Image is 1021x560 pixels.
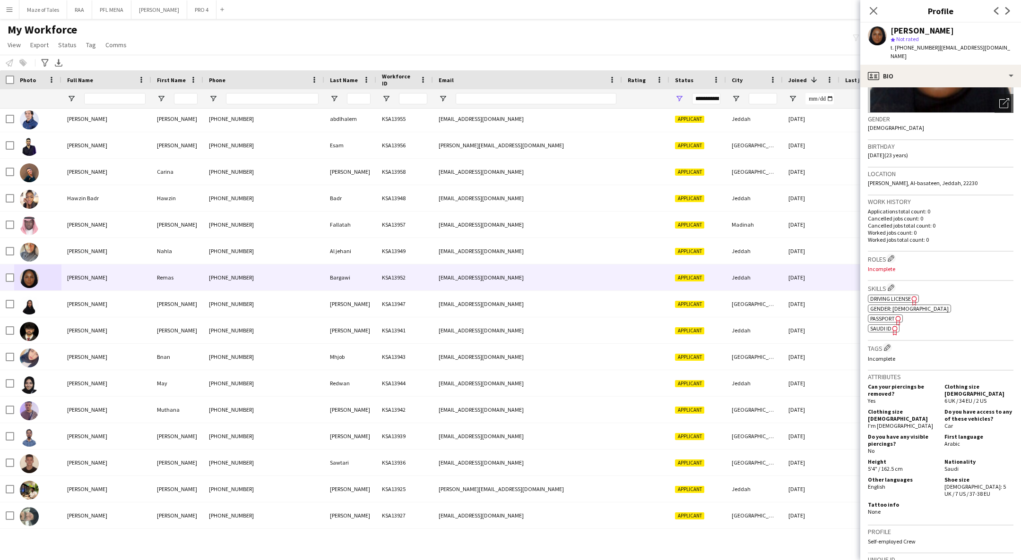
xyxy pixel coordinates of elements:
span: Phone [209,76,225,84]
div: [PHONE_NUMBER] [203,238,324,264]
span: Hawzin Badr [67,195,99,202]
span: Last Name [330,76,358,84]
div: [EMAIL_ADDRESS][DOMAIN_NAME] [433,159,622,185]
span: Gender: [DEMOGRAPHIC_DATA] [870,305,949,312]
span: [PERSON_NAME] [67,221,107,228]
button: Open Filter Menu [330,94,338,103]
span: [PERSON_NAME] [67,406,107,413]
img: Nahla Al jehani [20,243,39,262]
div: KSA13955 [376,106,433,132]
div: [PERSON_NAME][EMAIL_ADDRESS][DOMAIN_NAME] [433,476,622,502]
span: Export [30,41,49,49]
div: [GEOGRAPHIC_DATA] [726,423,783,449]
span: 5'4" / 162.5 cm [868,465,903,472]
div: [PHONE_NUMBER] [203,423,324,449]
span: [PERSON_NAME] [67,512,107,519]
span: [PERSON_NAME] [67,380,107,387]
div: [PERSON_NAME] [151,502,203,528]
div: [EMAIL_ADDRESS][DOMAIN_NAME] [433,264,622,290]
img: Muthana Abdelhakam [20,401,39,420]
span: Comms [105,41,127,49]
button: [PERSON_NAME] [131,0,187,19]
div: Jeddah [726,238,783,264]
button: Open Filter Menu [382,94,390,103]
span: [PERSON_NAME] [67,115,107,122]
span: Applicant [675,248,704,255]
button: Open Filter Menu [67,94,76,103]
input: Last Name Filter Input [347,93,371,104]
div: [PHONE_NUMBER] [203,212,324,238]
h5: Clothing size [DEMOGRAPHIC_DATA] [868,408,937,422]
button: PFL MENA [92,0,131,19]
span: [PERSON_NAME] [67,274,107,281]
div: KSA13949 [376,238,433,264]
div: Mhjob [324,344,376,370]
div: KSA13932 [376,529,433,555]
button: PRO 4 [187,0,216,19]
span: Passport [870,315,895,322]
span: Applicant [675,274,704,281]
img: Mohammed Fallatah [20,216,39,235]
div: [PERSON_NAME][EMAIL_ADDRESS][DOMAIN_NAME] [433,132,622,158]
div: [DATE] [783,185,839,211]
a: Comms [102,39,130,51]
h5: Shoe size [944,476,1013,483]
span: Applicant [675,486,704,493]
span: Applicant [675,169,704,176]
div: abdlhalem [324,106,376,132]
div: KSA13948 [376,185,433,211]
div: May [151,370,203,396]
div: KSA13941 [376,317,433,343]
button: Open Filter Menu [157,94,165,103]
div: KSA13947 [376,291,433,317]
span: Arabic [944,440,960,447]
div: KSA13925 [376,476,433,502]
span: Applicant [675,221,704,229]
div: [DATE] [783,450,839,475]
span: Status [58,41,77,49]
div: [GEOGRAPHIC_DATA] [726,529,783,555]
div: [PERSON_NAME] [151,450,203,475]
div: KSA13957 [376,212,433,238]
div: [PHONE_NUMBER] [203,132,324,158]
a: Export [26,39,52,51]
span: [PERSON_NAME] [67,353,107,360]
span: Rating [628,76,646,84]
div: Jeddah [726,317,783,343]
div: KSA13958 [376,159,433,185]
div: [PHONE_NUMBER] [203,344,324,370]
div: [DATE] [783,238,839,264]
div: [DATE] [783,529,839,555]
div: Hawzin [151,185,203,211]
div: [PERSON_NAME] [891,26,954,35]
div: [PERSON_NAME] [151,212,203,238]
img: Remas Bargawi [20,269,39,288]
h3: Tags [868,343,1013,353]
div: [PERSON_NAME] [151,106,203,132]
div: Badr [324,185,376,211]
div: [EMAIL_ADDRESS][DOMAIN_NAME] [433,291,622,317]
span: Joined [788,76,807,84]
span: [DEMOGRAPHIC_DATA]: 5 UK / 7 US / 37-38 EU [944,483,1006,497]
span: My Workforce [8,23,77,37]
div: KSA13939 [376,423,433,449]
div: [PERSON_NAME] [151,476,203,502]
div: [DATE] [783,370,839,396]
div: Jeddah [726,476,783,502]
div: [PERSON_NAME] [151,132,203,158]
div: [PHONE_NUMBER] [203,370,324,396]
div: Bnan [151,344,203,370]
span: 6 UK / 34 EU / 2 US [944,397,986,404]
div: [EMAIL_ADDRESS][DOMAIN_NAME] [433,423,622,449]
div: Al jehani [324,238,376,264]
span: I'm [DEMOGRAPHIC_DATA] [868,422,933,429]
span: Driving License [870,295,911,302]
h3: Roles [868,254,1013,263]
span: Applicant [675,354,704,361]
input: Joined Filter Input [805,93,834,104]
div: KSA13927 [376,502,433,528]
img: Bnan Mhjob [20,348,39,367]
div: KSA13952 [376,264,433,290]
div: Jeddah [726,185,783,211]
p: Cancelled jobs total count: 0 [868,222,1013,229]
